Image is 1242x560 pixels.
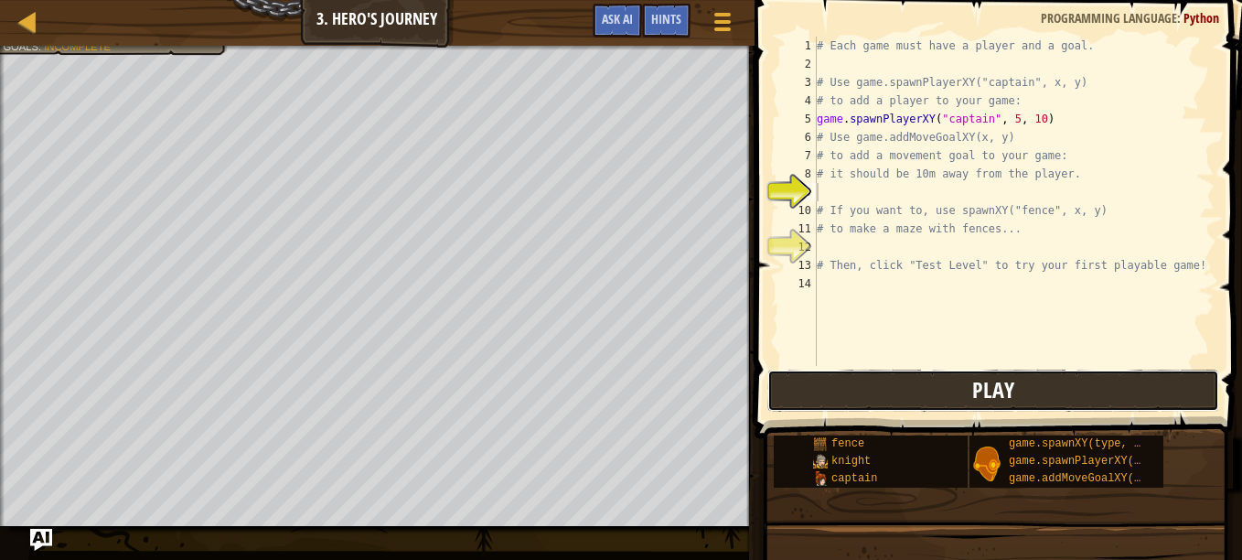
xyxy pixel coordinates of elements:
[780,256,817,275] div: 13
[593,4,642,38] button: Ask AI
[1009,455,1206,468] span: game.spawnPlayerXY(type, x, y)
[969,447,1004,481] img: portrait.png
[651,10,681,27] span: Hints
[780,73,817,92] div: 3
[1177,9,1183,27] span: :
[780,183,817,201] div: 9
[831,472,877,485] span: captain
[602,10,633,27] span: Ask AI
[813,436,828,451] img: portrait.png
[831,455,871,468] span: knight
[813,454,828,468] img: portrait.png
[780,165,817,183] div: 8
[780,55,817,73] div: 2
[780,220,817,238] div: 11
[831,437,864,450] span: fence
[813,471,828,486] img: portrait.png
[780,110,817,128] div: 5
[1009,472,1167,485] span: game.addMoveGoalXY(x, y)
[780,201,817,220] div: 10
[1009,437,1167,450] span: game.spawnXY(type, x, y)
[780,275,817,293] div: 14
[780,92,817,110] div: 4
[780,238,817,256] div: 12
[780,37,817,55] div: 1
[767,370,1219,412] button: Play
[700,4,745,47] button: Show game menu
[1041,9,1177,27] span: Programming language
[1183,9,1219,27] span: Python
[972,375,1014,404] span: Play
[30,529,52,551] button: Ask AI
[780,128,817,146] div: 6
[780,146,817,165] div: 7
